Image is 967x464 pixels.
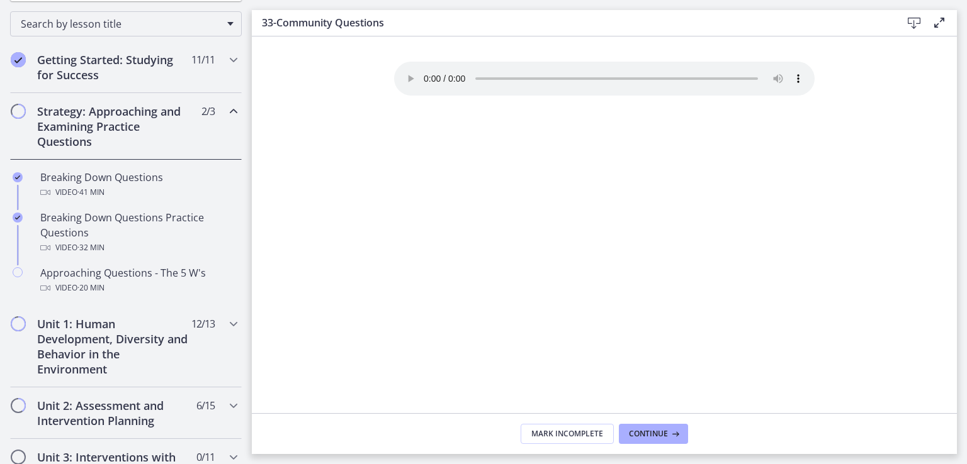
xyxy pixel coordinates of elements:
[21,17,221,31] span: Search by lesson title
[37,104,191,149] h2: Strategy: Approaching and Examining Practice Questions
[40,210,237,255] div: Breaking Down Questions Practice Questions
[40,265,237,296] div: Approaching Questions - The 5 W's
[40,185,237,200] div: Video
[40,170,237,200] div: Breaking Down Questions
[196,398,215,413] span: 6 / 15
[619,424,688,444] button: Continue
[40,280,237,296] div: Video
[531,429,603,439] span: Mark Incomplete
[521,424,614,444] button: Mark Incomplete
[40,240,237,255] div: Video
[77,185,105,200] span: · 41 min
[11,52,26,67] i: Completed
[77,280,105,296] span: · 20 min
[37,316,191,377] h2: Unit 1: Human Development, Diversity and Behavior in the Environment
[37,52,191,82] h2: Getting Started: Studying for Success
[77,240,105,255] span: · 32 min
[13,172,23,182] i: Completed
[262,15,881,30] h3: 33-Community Questions
[201,104,215,119] span: 2 / 3
[10,11,242,36] div: Search by lesson title
[37,398,191,428] h2: Unit 2: Assessment and Intervention Planning
[13,213,23,223] i: Completed
[191,316,215,331] span: 12 / 13
[191,52,215,67] span: 11 / 11
[629,429,668,439] span: Continue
